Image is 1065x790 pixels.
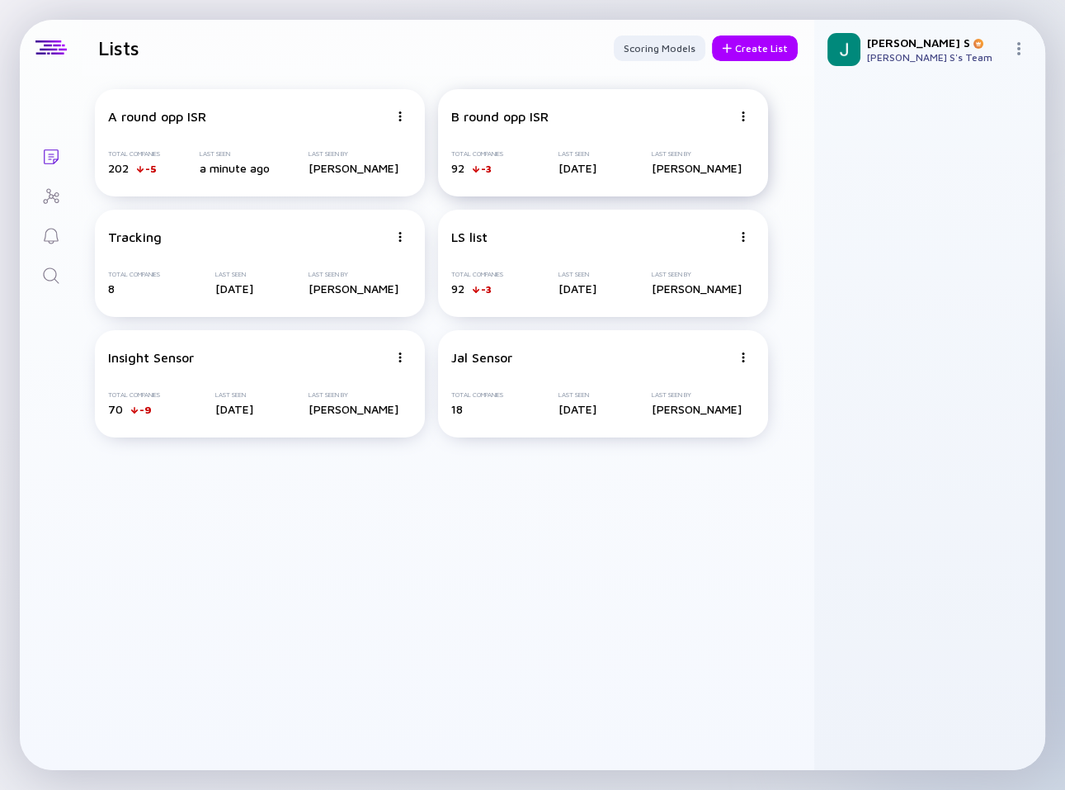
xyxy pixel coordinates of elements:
div: -3 [481,163,492,175]
div: Last Seen By [652,271,742,278]
a: Lists [20,135,82,175]
img: Menu [738,232,748,242]
div: Last Seen By [309,271,398,278]
div: Last Seen [215,391,253,399]
span: 18 [451,402,463,416]
div: Last Seen By [652,391,742,399]
div: Tracking [108,229,162,244]
img: Menu [395,232,405,242]
h1: Lists [98,36,139,59]
span: 8 [108,281,115,296]
div: [DATE] [215,402,253,416]
div: [DATE] [558,402,596,416]
div: B round opp ISR [451,109,549,124]
div: [PERSON_NAME] [652,281,742,296]
div: [DATE] [558,281,596,296]
div: Total Companies [451,391,503,399]
div: LS list [451,229,488,244]
div: [DATE] [215,281,253,296]
img: Menu [395,352,405,362]
div: [PERSON_NAME] [309,402,398,416]
div: Total Companies [108,271,160,278]
div: Total Companies [108,150,160,158]
div: [PERSON_NAME] [309,161,398,175]
div: Total Companies [451,271,503,278]
div: A round opp ISR [108,109,206,124]
div: Last Seen [558,271,596,278]
div: Last Seen [558,150,596,158]
img: Menu [395,111,405,121]
img: Menu [1012,42,1025,55]
img: Jon Profile Picture [827,33,860,66]
div: [PERSON_NAME] [652,161,742,175]
button: Create List [712,35,798,61]
div: Last Seen By [309,391,398,399]
div: [PERSON_NAME] S [867,35,1006,50]
div: Total Companies [108,391,160,399]
div: -3 [481,283,492,296]
span: 202 [108,161,129,175]
div: -5 [145,163,157,175]
div: -9 [139,404,152,416]
div: [PERSON_NAME] [652,402,742,416]
a: Investor Map [20,175,82,215]
div: a minute ago [200,161,270,175]
span: 70 [108,402,123,416]
span: 92 [451,281,464,296]
img: Menu [738,111,748,121]
div: [DATE] [558,161,596,175]
div: Total Companies [451,150,503,158]
div: Jal Sensor [451,350,512,365]
a: Reminders [20,215,82,254]
div: Last Seen By [652,150,742,158]
div: Insight Sensor [108,350,194,365]
img: Menu [738,352,748,362]
span: 92 [451,161,464,175]
div: [PERSON_NAME] [309,281,398,296]
div: Last Seen [215,271,253,278]
button: Scoring Models [614,35,705,61]
div: Last Seen [200,150,270,158]
div: [PERSON_NAME] S's Team [867,51,1006,64]
div: Last Seen [558,391,596,399]
a: Search [20,254,82,294]
div: Last Seen By [309,150,398,158]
